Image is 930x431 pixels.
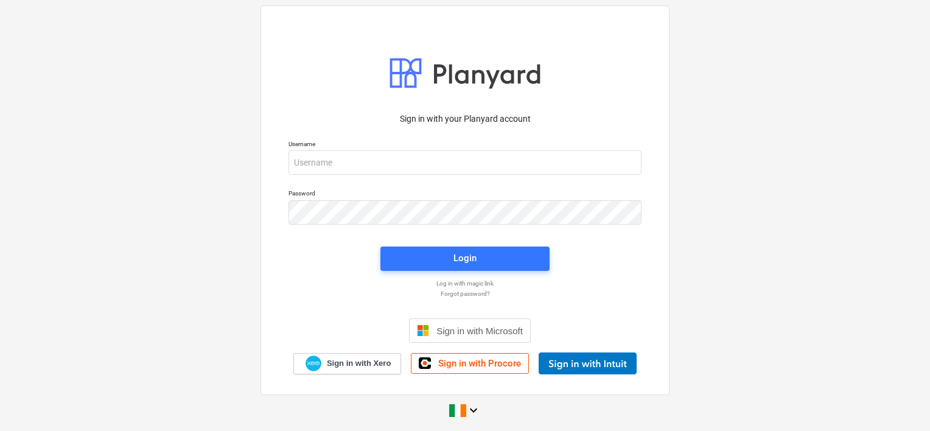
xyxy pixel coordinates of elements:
a: Log in with magic link [282,279,648,287]
a: Sign in with Procore [411,353,529,374]
input: Username [288,150,642,175]
div: Login [453,250,477,266]
img: Xero logo [306,356,321,372]
span: Sign in with Procore [438,358,521,369]
a: Sign in with Xero [293,353,402,374]
span: Sign in with Xero [327,358,391,369]
img: Microsoft logo [417,324,429,337]
span: Sign in with Microsoft [436,326,523,336]
p: Username [288,140,642,150]
p: Sign in with your Planyard account [288,113,642,125]
p: Password [288,189,642,200]
button: Login [380,247,550,271]
i: keyboard_arrow_down [466,403,481,418]
a: Forgot password? [282,290,648,298]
